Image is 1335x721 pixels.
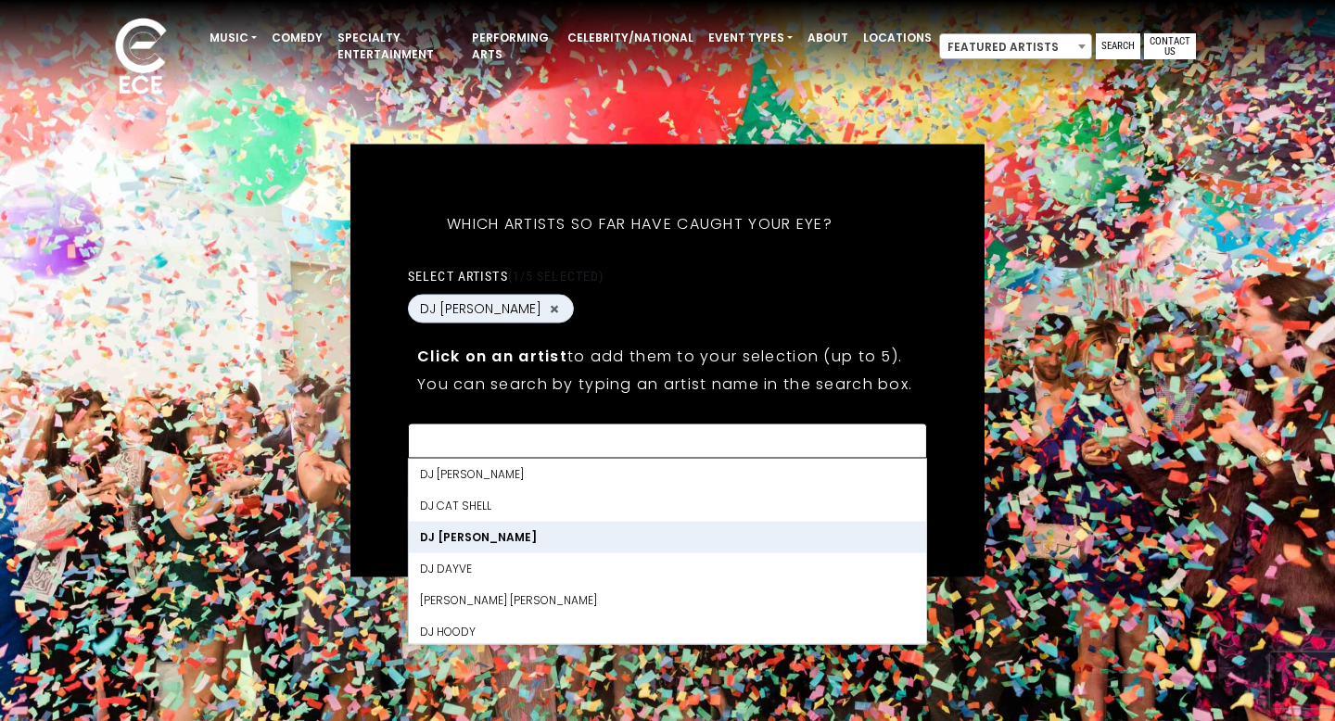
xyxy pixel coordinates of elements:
[264,22,330,54] a: Comedy
[409,616,926,648] li: DJ Hoody
[409,459,926,490] li: DJ [PERSON_NAME]
[417,345,918,368] p: to add them to your selection (up to 5).
[417,373,918,396] p: You can search by typing an artist name in the search box.
[408,191,871,258] h5: Which artists so far have caught your eye?
[420,299,541,319] span: DJ [PERSON_NAME]
[856,22,939,54] a: Locations
[800,22,856,54] a: About
[560,22,701,54] a: Celebrity/National
[95,13,187,103] img: ece_new_logo_whitev2-1.png
[409,585,926,616] li: [PERSON_NAME] [PERSON_NAME]
[408,268,604,285] label: Select artists
[409,490,926,522] li: DJ Cat Shell
[508,269,604,284] span: (1/5 selected)
[417,346,567,367] strong: Click on an artist
[330,22,464,70] a: Specialty Entertainment
[701,22,800,54] a: Event Types
[871,498,927,531] button: Next
[202,22,264,54] a: Music
[1096,33,1140,59] a: Search
[1144,33,1196,59] a: Contact Us
[409,553,926,585] li: DJ Dayve
[420,436,915,452] textarea: Search
[409,522,926,553] li: DJ [PERSON_NAME]
[939,33,1092,59] span: Featured Artists
[547,300,562,317] button: Remove DJ Chuck Hedrick
[940,34,1091,60] span: Featured Artists
[464,22,560,70] a: Performing Arts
